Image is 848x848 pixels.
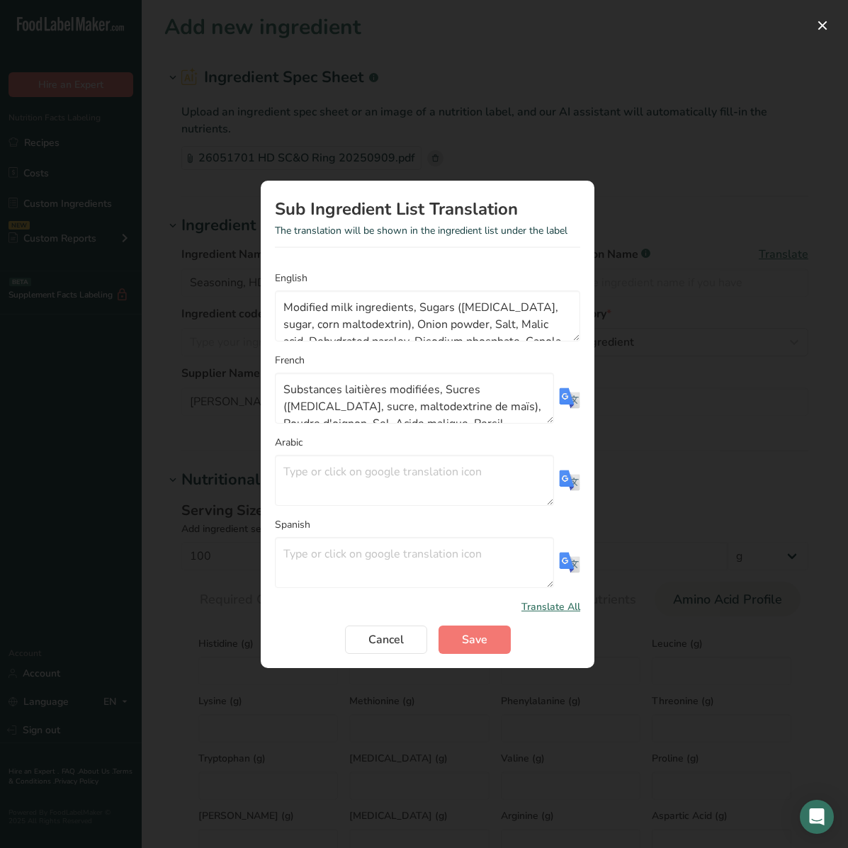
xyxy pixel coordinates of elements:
[462,631,487,648] span: Save
[559,552,580,573] img: Use Google translation
[275,435,580,450] label: Arabic
[521,599,580,614] span: Translate All
[275,353,580,368] label: French
[275,223,580,238] p: The translation will be shown in the ingredient list under the label
[559,470,580,491] img: Use Google translation
[439,626,511,654] button: Save
[345,626,427,654] button: Cancel
[800,800,834,834] div: Open Intercom Messenger
[275,517,580,532] label: Spanish
[559,388,580,409] img: Use Google translation
[368,631,404,648] span: Cancel
[275,271,580,286] label: English
[275,200,580,217] h1: Sub Ingredient List Translation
